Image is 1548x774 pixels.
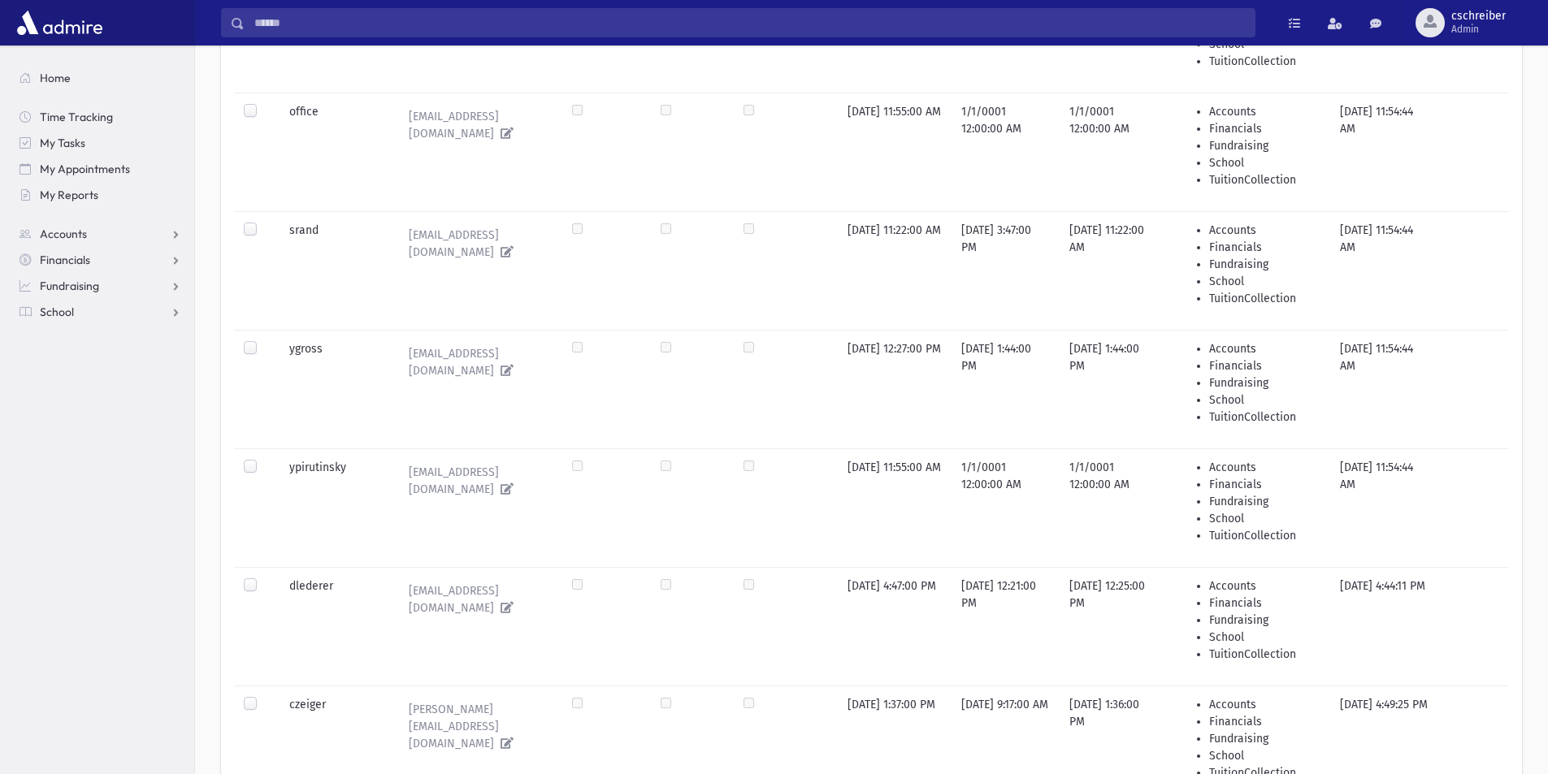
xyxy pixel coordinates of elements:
span: Financials [40,253,90,267]
input: Search [245,8,1255,37]
td: [DATE] 11:55:00 AM [838,93,952,211]
span: cschreiber [1451,10,1506,23]
a: [EMAIL_ADDRESS][DOMAIN_NAME] [396,577,553,621]
span: Home [40,71,71,85]
li: Financials [1209,357,1320,374]
td: [DATE] 12:27:00 PM [838,330,952,448]
li: TuitionCollection [1209,171,1320,188]
span: Admin [1451,23,1506,36]
td: [DATE] 11:22:00 AM [1060,211,1167,330]
td: srand [280,211,386,330]
li: TuitionCollection [1209,290,1320,307]
a: My Tasks [7,130,194,156]
li: School [1209,273,1320,290]
li: Fundraising [1209,493,1320,510]
span: My Appointments [40,162,130,176]
td: [DATE] 1:44:00 PM [1060,330,1167,448]
td: office [280,93,386,211]
span: My Reports [40,188,98,202]
span: Time Tracking [40,110,113,124]
a: School [7,299,194,325]
span: My Tasks [40,136,85,150]
li: Financials [1209,713,1320,730]
li: Fundraising [1209,137,1320,154]
li: Accounts [1209,459,1320,476]
td: [DATE] 11:54:44 AM [1330,448,1440,567]
a: Fundraising [7,273,194,299]
a: [PERSON_NAME][EMAIL_ADDRESS][DOMAIN_NAME] [396,696,553,757]
li: Fundraising [1209,256,1320,273]
span: Accounts [40,227,87,241]
span: Fundraising [40,279,99,293]
li: Financials [1209,120,1320,137]
td: 1/1/0001 12:00:00 AM [952,448,1060,567]
li: Accounts [1209,103,1320,120]
td: [DATE] 4:47:00 PM [838,567,952,685]
li: Accounts [1209,696,1320,713]
td: 1/1/0001 12:00:00 AM [952,93,1060,211]
td: 1/1/0001 12:00:00 AM [1060,93,1167,211]
li: Accounts [1209,577,1320,595]
a: [EMAIL_ADDRESS][DOMAIN_NAME] [396,340,553,384]
a: My Reports [7,182,194,208]
td: [DATE] 1:44:00 PM [952,330,1060,448]
td: [DATE] 11:54:44 AM [1330,211,1440,330]
li: School [1209,510,1320,527]
li: TuitionCollection [1209,409,1320,426]
td: [DATE] 12:25:00 PM [1060,567,1167,685]
a: Accounts [7,221,194,247]
img: AdmirePro [13,6,106,39]
li: School [1209,391,1320,409]
li: Fundraising [1209,612,1320,629]
td: dlederer [280,567,386,685]
li: Accounts [1209,222,1320,239]
td: [DATE] 12:21:00 PM [952,567,1060,685]
span: School [40,305,74,319]
li: School [1209,154,1320,171]
li: TuitionCollection [1209,646,1320,663]
td: ypirutinsky [280,448,386,567]
td: [DATE] 11:54:44 AM [1330,330,1440,448]
td: [DATE] 11:55:00 AM [838,448,952,567]
li: School [1209,747,1320,764]
a: Time Tracking [7,104,194,130]
a: [EMAIL_ADDRESS][DOMAIN_NAME] [396,222,553,266]
td: ygross [280,330,386,448]
td: [DATE] 4:44:11 PM [1330,567,1440,685]
li: Financials [1209,595,1320,612]
a: [EMAIL_ADDRESS][DOMAIN_NAME] [396,103,553,147]
td: 1/1/0001 12:00:00 AM [1060,448,1167,567]
a: [EMAIL_ADDRESS][DOMAIN_NAME] [396,459,553,503]
a: Financials [7,247,194,273]
td: [DATE] 11:22:00 AM [838,211,952,330]
li: Financials [1209,476,1320,493]
li: Financials [1209,239,1320,256]
li: TuitionCollection [1209,53,1320,70]
a: Home [7,65,194,91]
li: Accounts [1209,340,1320,357]
li: Fundraising [1209,730,1320,747]
td: [DATE] 11:54:44 AM [1330,93,1440,211]
a: My Appointments [7,156,194,182]
td: [DATE] 3:47:00 PM [952,211,1060,330]
li: Fundraising [1209,374,1320,391]
li: School [1209,629,1320,646]
li: TuitionCollection [1209,527,1320,544]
